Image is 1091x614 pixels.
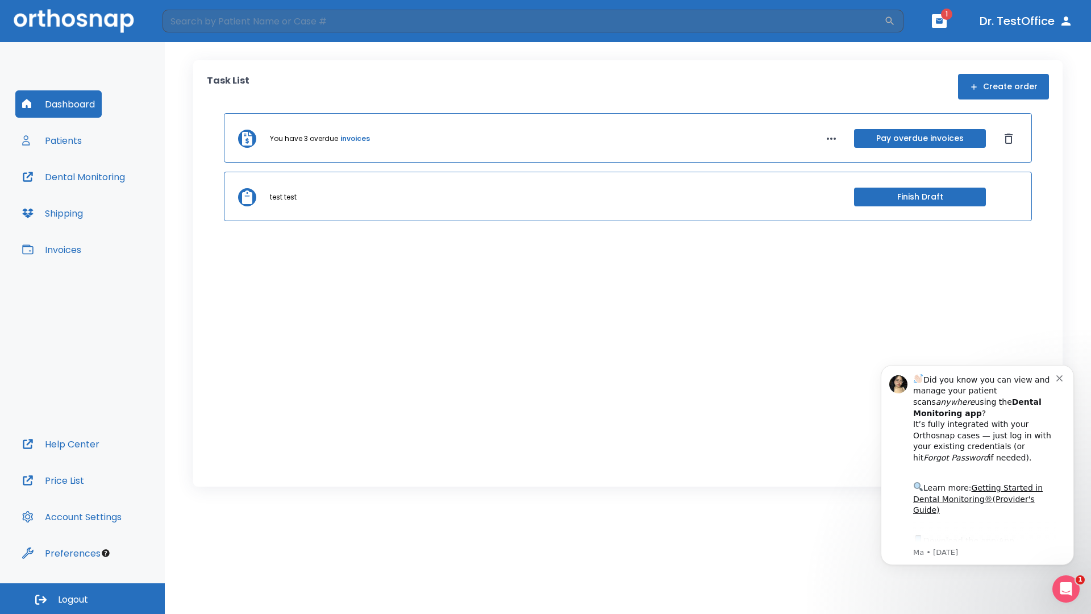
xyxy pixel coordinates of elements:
[58,594,88,606] span: Logout
[15,467,91,494] button: Price List
[15,540,107,567] button: Preferences
[207,74,249,99] p: Task List
[1000,130,1018,148] button: Dismiss
[193,24,202,34] button: Dismiss notification
[975,11,1077,31] button: Dr. TestOffice
[15,200,90,227] button: Shipping
[163,10,884,32] input: Search by Patient Name or Case #
[941,9,952,20] span: 1
[270,134,338,144] p: You have 3 overdue
[15,163,132,190] button: Dental Monitoring
[14,9,134,32] img: Orthosnap
[340,134,370,144] a: invoices
[49,188,151,209] a: App Store
[15,127,89,154] button: Patients
[1076,575,1085,584] span: 1
[101,548,111,558] div: Tooltip anchor
[49,200,193,210] p: Message from Ma, sent 1w ago
[15,430,106,458] button: Help Center
[1052,575,1080,603] iframe: Intercom live chat
[49,185,193,243] div: Download the app: | ​ Let us know if you need help getting started!
[854,188,986,206] button: Finish Draft
[15,236,88,263] button: Invoices
[958,74,1049,99] button: Create order
[270,192,297,202] p: test test
[15,90,102,118] button: Dashboard
[864,348,1091,583] iframe: Intercom notifications message
[854,129,986,148] button: Pay overdue invoices
[15,503,128,530] button: Account Settings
